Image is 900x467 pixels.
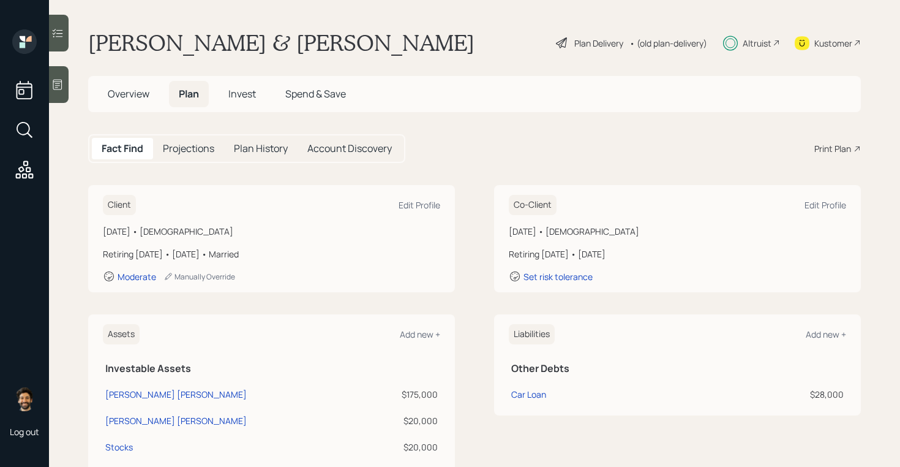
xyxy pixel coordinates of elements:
[12,387,37,411] img: eric-schwartz-headshot.png
[683,388,844,401] div: $28,000
[806,328,846,340] div: Add new +
[103,225,440,238] div: [DATE] • [DEMOGRAPHIC_DATA]
[814,37,852,50] div: Kustomer
[103,248,440,260] div: Retiring [DATE] • [DATE] • Married
[364,388,438,401] div: $175,000
[103,195,136,215] h6: Client
[10,426,39,438] div: Log out
[364,414,438,427] div: $20,000
[105,441,133,454] div: Stocks
[814,142,851,155] div: Print Plan
[105,363,438,374] h5: Investable Assets
[804,199,846,211] div: Edit Profile
[399,199,440,211] div: Edit Profile
[400,328,440,340] div: Add new +
[743,37,771,50] div: Altruist
[307,143,392,154] h5: Account Discovery
[163,271,235,282] div: Manually Override
[574,37,623,50] div: Plan Delivery
[364,441,438,454] div: $20,000
[103,324,140,344] h6: Assets
[509,324,555,344] h6: Liabilities
[523,271,593,283] div: Set risk tolerance
[108,87,149,101] span: Overview
[179,87,199,101] span: Plan
[509,195,557,215] h6: Co-Client
[102,143,143,154] h5: Fact Find
[234,143,288,154] h5: Plan History
[105,388,247,401] div: [PERSON_NAME] [PERSON_NAME]
[511,363,844,374] h5: Other Debts
[509,248,846,260] div: Retiring [DATE] • [DATE]
[228,87,256,101] span: Invest
[118,271,156,283] div: Moderate
[105,414,247,427] div: [PERSON_NAME] [PERSON_NAME]
[511,388,546,401] div: Car Loan
[509,225,846,238] div: [DATE] • [DEMOGRAPHIC_DATA]
[285,87,346,101] span: Spend & Save
[88,29,474,56] h1: [PERSON_NAME] & [PERSON_NAME]
[629,37,707,50] div: • (old plan-delivery)
[163,143,214,154] h5: Projections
